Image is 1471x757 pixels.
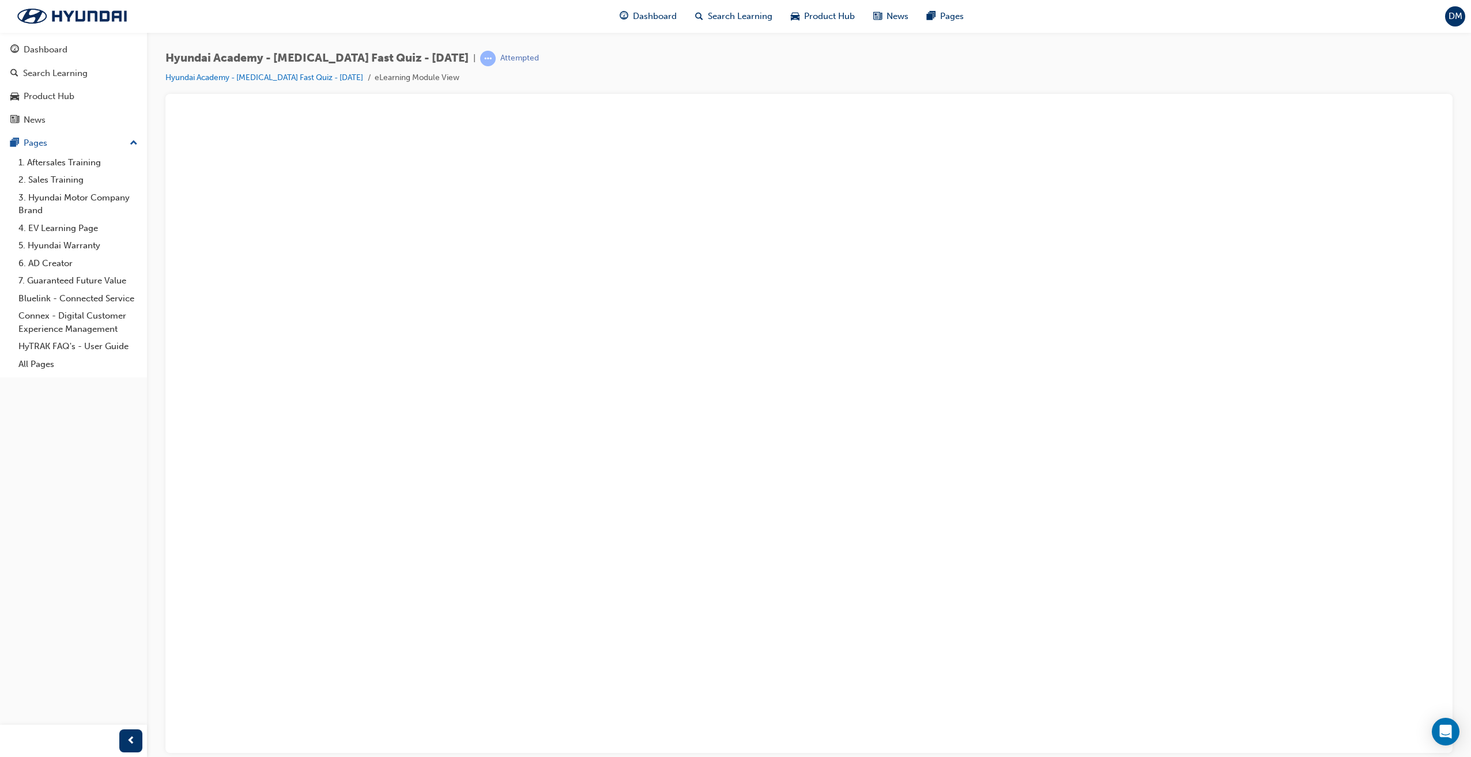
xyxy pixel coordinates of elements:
div: Search Learning [23,67,88,80]
span: search-icon [10,69,18,79]
a: 3. Hyundai Motor Company Brand [14,189,142,219]
button: Pages [5,133,142,154]
span: car-icon [10,92,19,102]
a: News [5,109,142,131]
span: guage-icon [620,9,628,24]
div: Attempted [500,53,539,64]
div: Dashboard [24,43,67,56]
li: eLearning Module View [375,71,459,85]
div: News [24,113,46,127]
span: | [473,52,476,65]
img: Trak [6,4,138,28]
a: 5. Hyundai Warranty [14,237,142,255]
span: News [887,10,908,23]
a: Hyundai Academy - [MEDICAL_DATA] Fast Quiz - [DATE] [165,73,363,82]
span: pages-icon [927,9,936,24]
span: guage-icon [10,45,19,55]
span: news-icon [873,9,882,24]
span: search-icon [695,9,703,24]
a: Bluelink - Connected Service [14,290,142,308]
a: Product Hub [5,86,142,107]
a: Connex - Digital Customer Experience Management [14,307,142,338]
span: Dashboard [633,10,677,23]
span: car-icon [791,9,799,24]
a: news-iconNews [864,5,918,28]
a: search-iconSearch Learning [686,5,782,28]
span: Product Hub [804,10,855,23]
span: Search Learning [708,10,772,23]
button: DM [1445,6,1465,27]
span: learningRecordVerb_ATTEMPT-icon [480,51,496,66]
span: Hyundai Academy - [MEDICAL_DATA] Fast Quiz - [DATE] [165,52,469,65]
button: DashboardSearch LearningProduct HubNews [5,37,142,133]
a: 4. EV Learning Page [14,219,142,237]
div: Product Hub [24,90,74,103]
a: 2. Sales Training [14,171,142,189]
a: Search Learning [5,63,142,84]
div: Pages [24,137,47,150]
a: car-iconProduct Hub [782,5,864,28]
a: 6. AD Creator [14,255,142,272]
span: Pages [940,10,964,23]
a: Dashboard [5,39,142,60]
a: 1. Aftersales Training [14,154,142,172]
span: up-icon [130,136,138,151]
a: 7. Guaranteed Future Value [14,272,142,290]
a: pages-iconPages [918,5,973,28]
div: Open Intercom Messenger [1432,718,1459,745]
span: prev-icon [127,734,135,748]
span: pages-icon [10,138,19,149]
a: All Pages [14,355,142,373]
a: HyTRAK FAQ's - User Guide [14,338,142,355]
span: news-icon [10,115,19,126]
a: guage-iconDashboard [610,5,686,28]
span: DM [1449,10,1462,23]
